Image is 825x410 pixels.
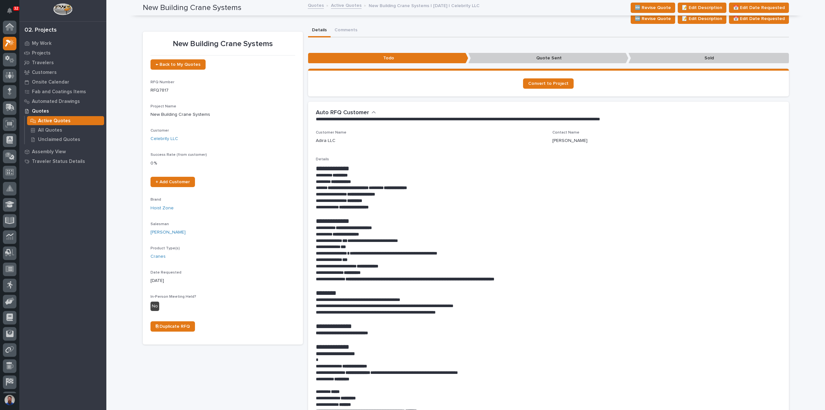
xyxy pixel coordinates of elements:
a: My Work [19,38,106,48]
span: Project Name [150,105,176,108]
button: 📅 Edit Date Requested [729,14,789,24]
p: 0 % [150,160,295,167]
div: Notifications32 [8,8,16,18]
span: Details [316,157,329,161]
span: Brand [150,198,161,202]
p: Adira LLC [316,137,335,144]
p: Quote Sent [468,53,628,64]
a: Projects [19,48,106,58]
button: users-avatar [3,393,16,407]
a: Celebrity LLC [150,135,178,142]
p: Fab and Coatings Items [32,89,86,95]
p: All Quotes [38,127,62,133]
button: Details [308,24,331,37]
span: ⎘ Duplicate RFQ [156,324,190,329]
span: Contact Name [552,131,579,135]
a: Active Quotes [331,1,362,9]
a: Customers [19,67,106,77]
p: Travelers [32,60,54,66]
p: Projects [32,50,51,56]
p: 32 [14,6,18,11]
span: In-Person Meeting Held? [150,295,196,299]
img: Workspace Logo [53,3,72,15]
a: + Add Customer [150,177,195,187]
a: Onsite Calendar [19,77,106,87]
a: Assembly View [19,147,106,156]
p: RFQ7817 [150,87,295,94]
a: Cranes [150,253,166,260]
span: Date Requested [150,271,181,275]
p: Automated Drawings [32,99,80,105]
p: Customers [32,70,57,75]
button: Comments [331,24,361,37]
span: Convert to Project [528,81,568,86]
a: Traveler Status Details [19,156,106,166]
span: Customer Name [316,131,346,135]
a: [PERSON_NAME] [150,229,186,236]
span: ← Back to My Quotes [156,62,200,67]
p: Onsite Calendar [32,79,69,85]
a: Quotes [308,1,324,9]
a: Travelers [19,58,106,67]
span: Salesman [150,222,169,226]
p: New Building Crane Systems | [DATE] | Celebrity LLC [369,2,480,9]
span: 📅 Edit Date Requested [733,15,785,23]
span: 📝 Edit Description [682,15,722,23]
a: Hoist Zone [150,205,174,212]
p: [PERSON_NAME] [552,137,587,144]
span: 🆕 Revise Quote [635,15,671,23]
button: 📝 Edit Description [678,14,726,24]
span: Success Rate (from customer) [150,153,207,157]
h2: Auto RFQ Customer [316,109,369,116]
p: Sold [628,53,789,64]
p: New Building Crane Systems [150,111,295,118]
a: Automated Drawings [19,96,106,106]
button: 🆕 Revise Quote [631,14,675,24]
span: RFQ Number [150,80,174,84]
a: ⎘ Duplicate RFQ [150,321,195,332]
a: Convert to Project [523,78,574,89]
p: [DATE] [150,277,295,284]
p: Unclaimed Quotes [38,137,80,143]
a: All Quotes [25,125,106,135]
p: Active Quotes [38,118,71,124]
a: ← Back to My Quotes [150,59,206,70]
button: Notifications [3,4,16,17]
span: Product Type(s) [150,246,180,250]
p: Quotes [32,108,49,114]
div: No [150,302,159,311]
p: Traveler Status Details [32,159,85,165]
span: Customer [150,129,169,133]
a: Unclaimed Quotes [25,135,106,144]
div: 02. Projects [24,27,57,34]
button: Auto RFQ Customer [316,109,376,116]
p: My Work [32,41,52,46]
p: Todo [308,53,468,64]
a: Quotes [19,106,106,116]
span: + Add Customer [156,180,190,184]
a: Fab and Coatings Items [19,87,106,96]
a: Active Quotes [25,116,106,125]
p: Assembly View [32,149,66,155]
p: New Building Crane Systems [150,39,295,49]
